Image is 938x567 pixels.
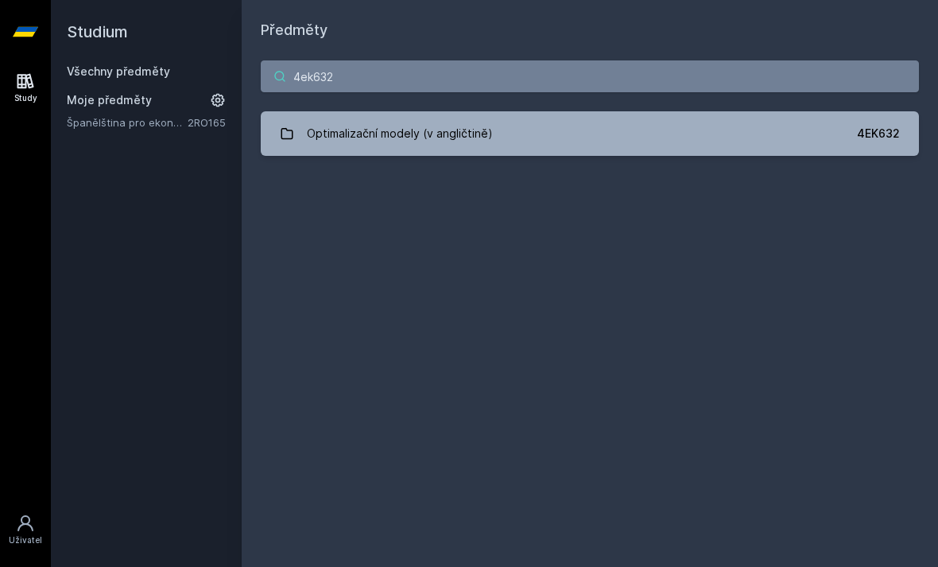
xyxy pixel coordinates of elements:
span: Moje předměty [67,92,152,108]
a: Všechny předměty [67,64,170,78]
div: 4EK632 [857,126,900,142]
a: 2RO165 [188,116,226,129]
a: Study [3,64,48,112]
input: Název nebo ident předmětu… [261,60,919,92]
a: Španělština pro ekonomy - středně pokročilá úroveň 1 (A2/B1) [67,115,188,130]
a: Optimalizační modely (v angličtině) 4EK632 [261,111,919,156]
a: Uživatel [3,506,48,554]
div: Optimalizační modely (v angličtině) [307,118,493,150]
h1: Předměty [261,19,919,41]
div: Uživatel [9,534,42,546]
div: Study [14,92,37,104]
